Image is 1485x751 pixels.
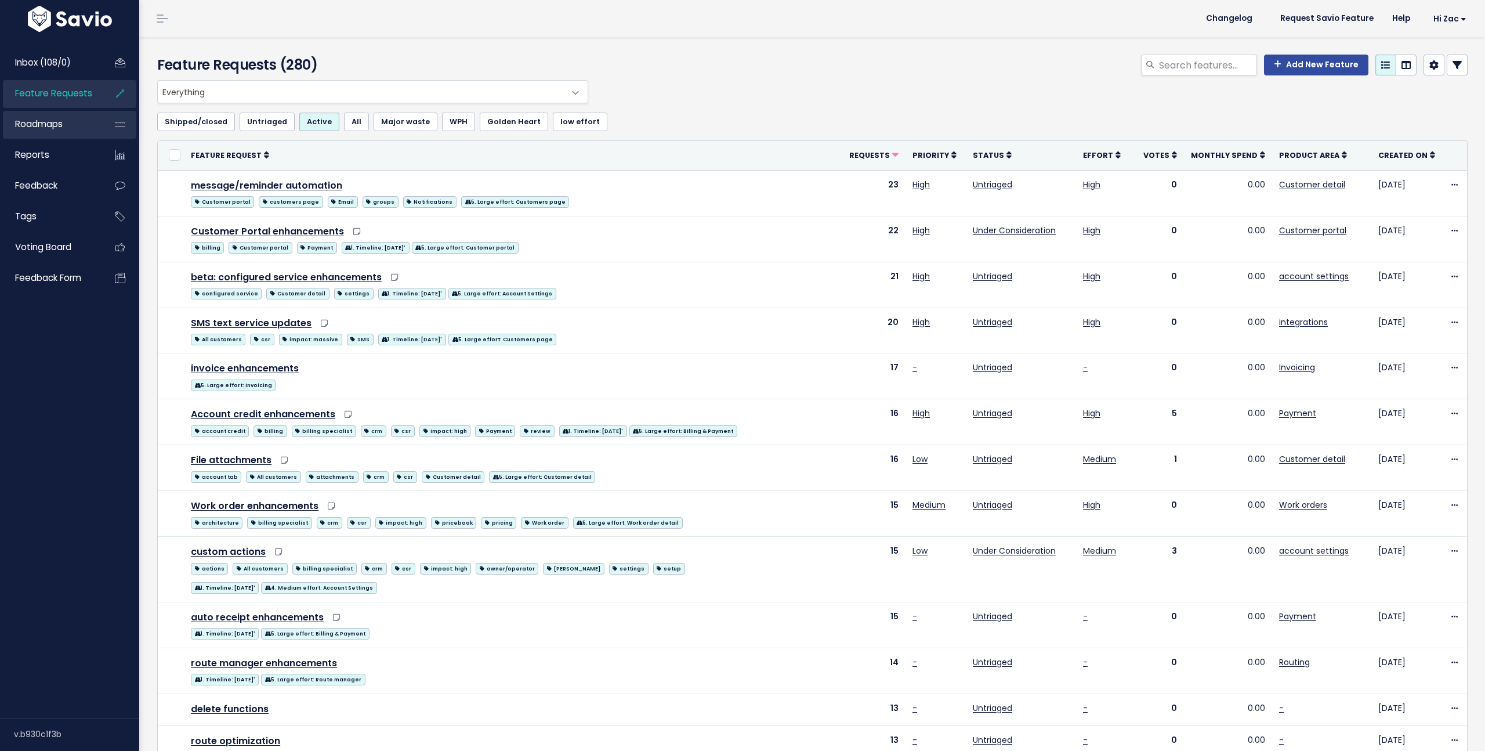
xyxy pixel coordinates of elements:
[342,242,410,254] span: 1. Timeline: [DATE]'
[1279,545,1349,557] a: account settings
[973,656,1012,668] a: Untriaged
[912,225,930,236] a: High
[157,55,582,75] h4: Feature Requests (280)
[240,113,295,131] a: Untriaged
[973,270,1012,282] a: Untriaged
[1371,170,1442,216] td: [DATE]
[191,196,254,208] span: Customer portal
[489,471,595,483] span: 5. Large effort: Customer detail
[973,407,1012,419] a: Untriaged
[157,113,1468,131] ul: Filter feature requests
[842,537,906,602] td: 15
[233,563,287,575] span: All customers
[191,149,269,161] a: Feature Request
[849,150,890,160] span: Requests
[191,517,242,529] span: architecture
[912,179,930,190] a: High
[378,286,446,300] a: 1. Timeline: [DATE]'
[1083,734,1088,746] a: -
[1184,694,1272,725] td: 0.00
[1136,262,1184,308] td: 0
[1136,602,1184,648] td: 0
[15,149,49,161] span: Reports
[233,561,287,575] a: All customers
[912,362,917,373] a: -
[297,242,337,254] span: Payment
[419,425,470,437] span: impact: high
[1136,399,1184,445] td: 5
[15,118,63,130] span: Roadmaps
[1279,316,1328,328] a: integrations
[191,288,262,299] span: configured service
[1419,10,1476,28] a: Hi Zac
[361,563,387,575] span: crm
[1279,656,1310,668] a: Routing
[292,425,356,437] span: billing specialist
[842,216,906,262] td: 22
[1371,216,1442,262] td: [DATE]
[1083,407,1100,419] a: High
[912,702,917,714] a: -
[191,611,324,624] a: auto receipt enhancements
[191,515,242,529] a: architecture
[403,194,457,208] a: Notifications
[1279,362,1315,373] a: Invoicing
[480,113,548,131] a: Golden Heart
[842,308,906,353] td: 20
[1184,399,1272,445] td: 0.00
[1136,537,1184,602] td: 3
[973,149,1012,161] a: Status
[259,196,323,208] span: customers page
[1191,150,1258,160] span: Monthly spend
[1083,453,1116,465] a: Medium
[521,517,568,529] span: Work order
[292,563,357,575] span: billing specialist
[191,377,276,392] a: 5. Large effort: Invoicing
[912,407,930,419] a: High
[1158,55,1257,75] input: Search features...
[842,262,906,308] td: 21
[1184,445,1272,491] td: 0.00
[1279,407,1316,419] a: Payment
[158,81,564,103] span: Everything
[299,113,339,131] a: Active
[1191,149,1265,161] a: Monthly spend
[378,334,446,345] span: 1. Timeline: [DATE]'
[521,515,568,529] a: Work order
[253,425,287,437] span: billing
[520,425,554,437] span: review
[475,425,515,437] span: Payment
[1371,399,1442,445] td: [DATE]
[481,517,516,529] span: pricing
[1279,225,1346,236] a: Customer portal
[292,423,356,438] a: billing specialist
[191,702,269,716] a: delete functions
[1136,694,1184,725] td: 0
[973,611,1012,622] a: Untriaged
[328,196,358,208] span: Email
[250,331,274,346] a: csr
[842,694,906,725] td: 13
[912,656,917,668] a: -
[261,582,376,594] span: 4. Medium effort: Account Settings
[391,423,415,438] a: csr
[1184,170,1272,216] td: 0.00
[842,170,906,216] td: 23
[912,316,930,328] a: High
[912,545,928,557] a: Low
[3,80,96,107] a: Feature Requests
[334,288,374,299] span: settings
[191,563,228,575] span: actions
[1279,149,1347,161] a: Product Area
[191,582,259,594] span: 1. Timeline: [DATE]'
[1136,445,1184,491] td: 1
[317,515,342,529] a: crm
[229,240,292,254] a: Customer portal
[1184,537,1272,602] td: 0.00
[461,194,569,208] a: 5. Large effort: Customers page
[1371,353,1442,399] td: [DATE]
[191,380,276,391] span: 5. Large effort: Invoicing
[261,580,376,594] a: 4. Medium effort: Account Settings
[1378,150,1428,160] span: Created On
[191,469,241,483] a: account tab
